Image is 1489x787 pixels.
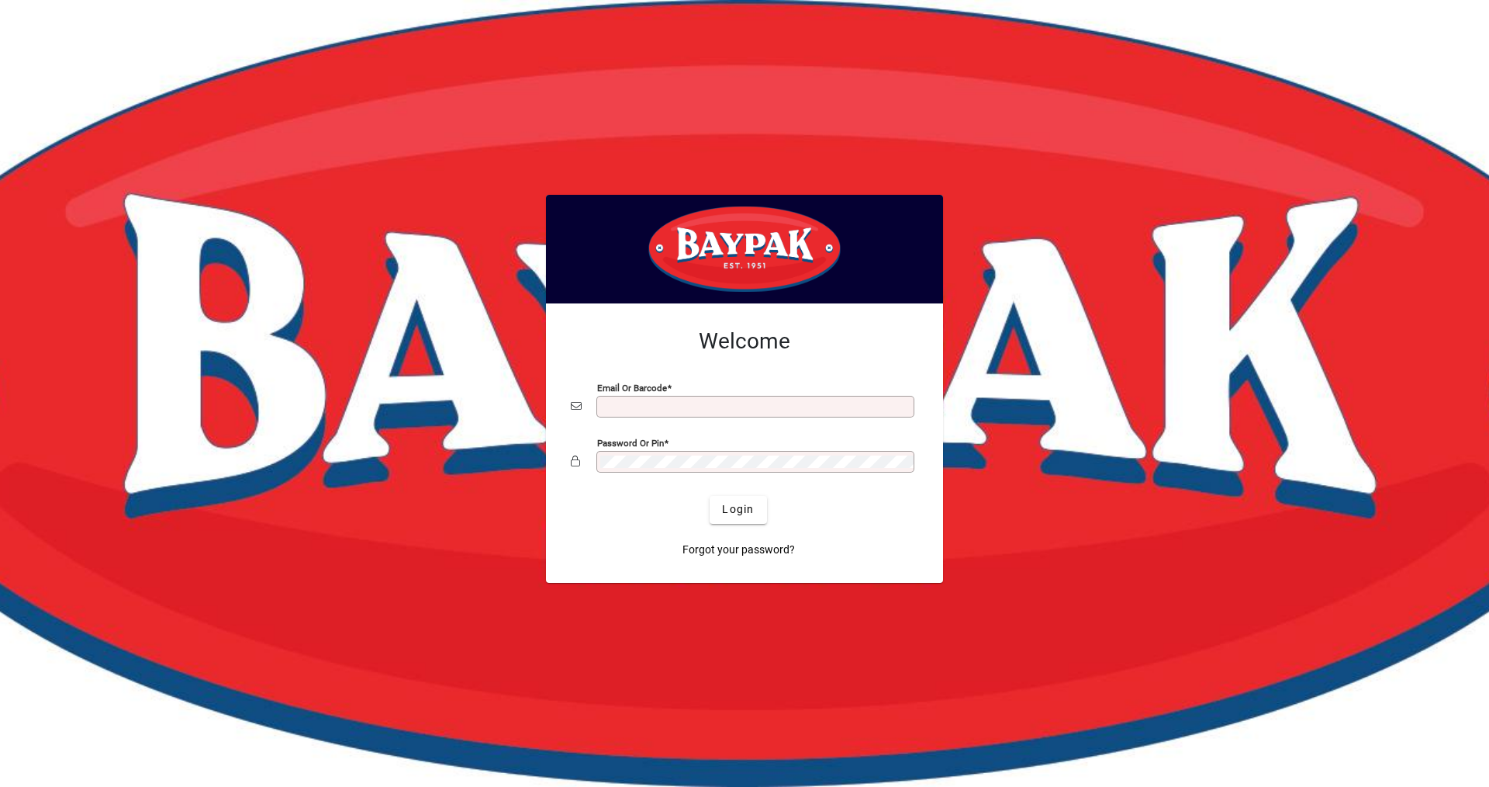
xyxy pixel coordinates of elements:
[676,536,801,564] a: Forgot your password?
[710,496,766,524] button: Login
[571,328,918,355] h2: Welcome
[722,501,754,518] span: Login
[682,542,795,558] span: Forgot your password?
[597,382,667,393] mat-label: Email or Barcode
[597,437,664,448] mat-label: Password or Pin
